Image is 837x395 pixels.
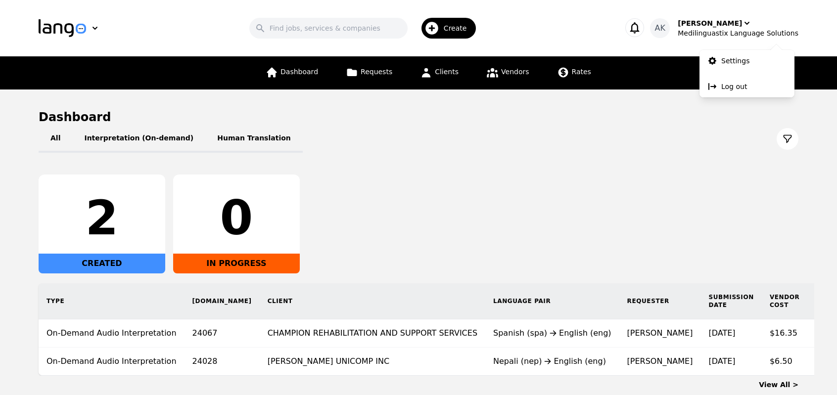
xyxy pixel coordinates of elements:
th: Type [39,283,185,319]
th: Language Pair [485,283,619,319]
td: $6.50 [762,348,808,376]
button: Filter [777,128,798,150]
span: Create [444,23,474,33]
a: Clients [414,56,465,89]
button: All [39,125,72,153]
th: Client [260,283,485,319]
td: $16.35 [762,319,808,348]
span: Rates [572,68,591,76]
h1: Dashboard [39,109,798,125]
div: Medilinguastix Language Solutions [678,28,798,38]
input: Find jobs, services & companies [249,18,408,39]
td: 24067 [185,319,260,348]
span: Clients [435,68,459,76]
td: On-Demand Audio Interpretation [39,319,185,348]
time: [DATE] [708,328,735,338]
button: Create [408,14,482,43]
span: Requests [361,68,392,76]
a: Dashboard [260,56,324,89]
td: CHAMPION REHABILITATION AND SUPPORT SERVICES [260,319,485,348]
div: Spanish (spa) English (eng) [493,327,611,339]
a: Requests [340,56,398,89]
div: [PERSON_NAME] [678,18,742,28]
p: Log out [721,82,747,91]
button: Human Translation [205,125,303,153]
p: Settings [721,56,749,66]
div: IN PROGRESS [173,254,300,273]
a: Rates [551,56,597,89]
span: Vendors [501,68,529,76]
a: View All > [759,381,798,389]
img: Logo [39,19,86,37]
td: On-Demand Audio Interpretation [39,348,185,376]
a: Vendors [480,56,535,89]
button: AK[PERSON_NAME]Medilinguastix Language Solutions [650,18,798,38]
td: [PERSON_NAME] [619,319,701,348]
th: Requester [619,283,701,319]
td: 24028 [185,348,260,376]
th: [DOMAIN_NAME] [185,283,260,319]
time: [DATE] [708,356,735,366]
td: [PERSON_NAME] UNICOMP INC [260,348,485,376]
div: 2 [46,194,157,242]
th: Submission Date [700,283,761,319]
span: Dashboard [280,68,318,76]
button: Interpretation (On-demand) [72,125,205,153]
div: 0 [181,194,292,242]
span: AK [655,22,665,34]
th: Vendor Cost [762,283,808,319]
div: CREATED [39,254,165,273]
div: Nepali (nep) English (eng) [493,355,611,367]
td: [PERSON_NAME] [619,348,701,376]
